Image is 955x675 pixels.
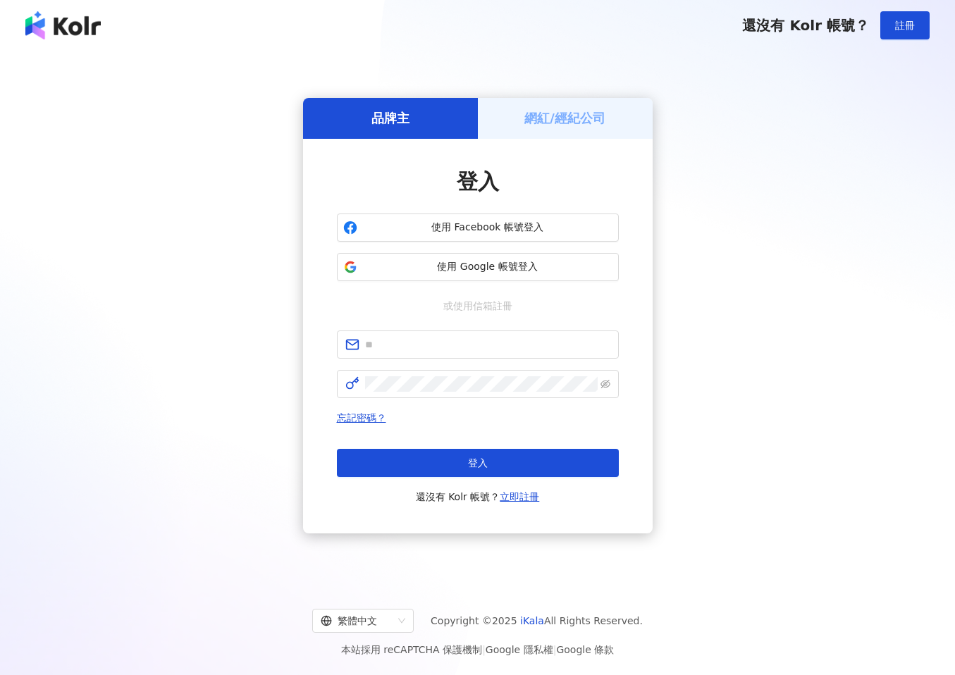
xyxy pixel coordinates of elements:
[363,221,612,235] span: 使用 Facebook 帳號登入
[500,491,539,502] a: 立即註冊
[895,20,915,31] span: 註冊
[25,11,101,39] img: logo
[457,169,499,194] span: 登入
[482,644,486,655] span: |
[363,260,612,274] span: 使用 Google 帳號登入
[341,641,614,658] span: 本站採用 reCAPTCHA 保護機制
[337,449,619,477] button: 登入
[880,11,930,39] button: 註冊
[371,109,409,127] h5: 品牌主
[520,615,544,626] a: iKala
[321,609,393,632] div: 繁體中文
[524,109,605,127] h5: 網紅/經紀公司
[742,17,869,34] span: 還沒有 Kolr 帳號？
[337,253,619,281] button: 使用 Google 帳號登入
[337,412,386,423] a: 忘記密碼？
[416,488,540,505] span: 還沒有 Kolr 帳號？
[337,213,619,242] button: 使用 Facebook 帳號登入
[553,644,557,655] span: |
[431,612,643,629] span: Copyright © 2025 All Rights Reserved.
[486,644,553,655] a: Google 隱私權
[600,379,610,389] span: eye-invisible
[433,298,522,314] span: 或使用信箱註冊
[556,644,614,655] a: Google 條款
[468,457,488,469] span: 登入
